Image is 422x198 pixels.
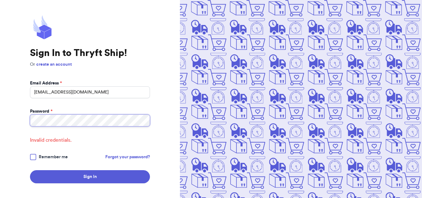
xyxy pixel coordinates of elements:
span: Remember me [39,154,68,160]
label: Email Address [30,80,62,86]
h1: Sign In to Thryft Ship! [30,48,150,59]
span: Invalid credentials. [30,136,150,144]
a: Forgot your password? [105,154,150,160]
p: Or [30,61,150,68]
a: create an account [36,62,72,67]
label: Password [30,108,52,114]
button: Sign In [30,170,150,183]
